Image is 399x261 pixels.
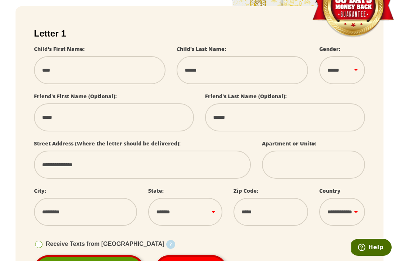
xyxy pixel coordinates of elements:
span: Receive Texts from [GEOGRAPHIC_DATA] [46,241,164,247]
iframe: Opens a widget where you can find more information [351,239,392,257]
label: Child's Last Name: [177,45,226,52]
label: Zip Code: [233,187,258,194]
label: Friend's Last Name (Optional): [205,93,287,100]
label: Friend's First Name (Optional): [34,93,117,100]
label: Country [319,187,341,194]
label: Apartment or Unit#: [262,140,316,147]
label: Gender: [319,45,340,52]
h2: Letter 1 [34,28,365,39]
label: Child's First Name: [34,45,85,52]
label: Street Address (Where the letter should be delivered): [34,140,181,147]
label: State: [148,187,164,194]
label: City: [34,187,46,194]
